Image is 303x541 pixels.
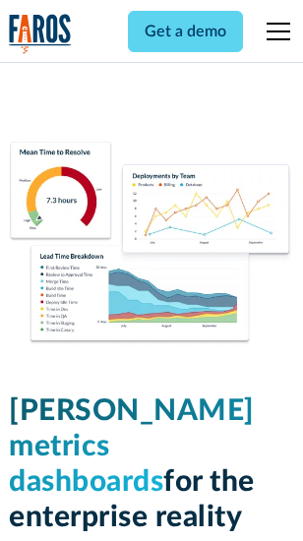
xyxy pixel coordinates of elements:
[9,142,294,346] img: Dora Metrics Dashboard
[9,14,72,54] img: Logo of the analytics and reporting company Faros.
[255,8,294,55] div: menu
[9,14,72,54] a: home
[128,11,243,52] a: Get a demo
[9,393,294,535] h1: for the enterprise reality
[9,396,255,497] span: [PERSON_NAME] metrics dashboards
